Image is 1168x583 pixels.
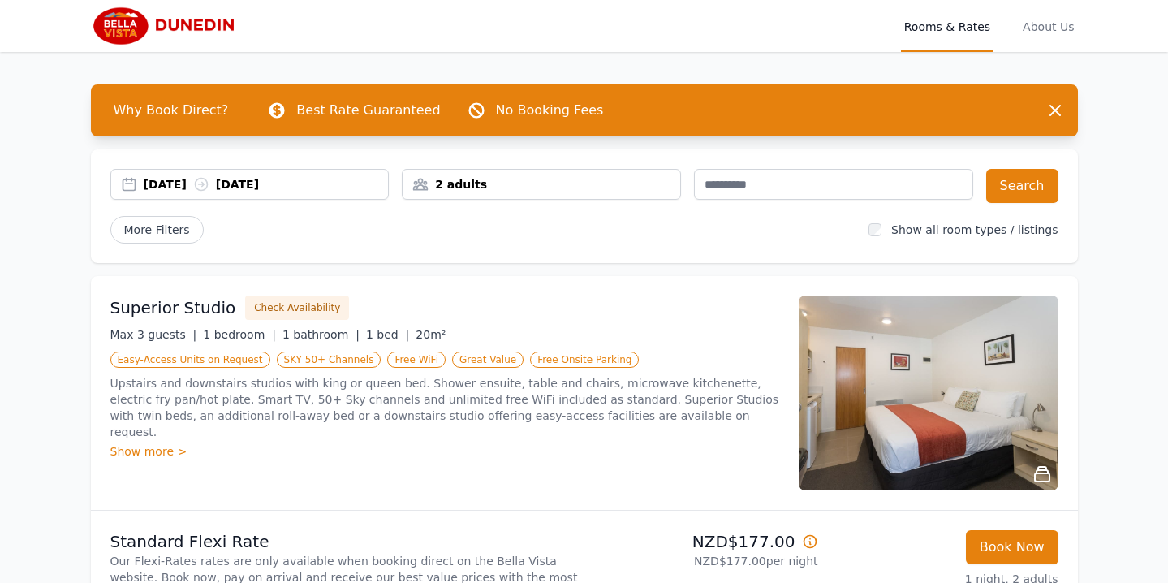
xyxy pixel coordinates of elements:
h3: Superior Studio [110,296,236,319]
span: 1 bathroom | [282,328,360,341]
p: NZD$177.00 [591,530,818,553]
p: NZD$177.00 per night [591,553,818,569]
span: 1 bedroom | [203,328,276,341]
span: More Filters [110,216,204,244]
span: Why Book Direct? [101,94,242,127]
span: Great Value [452,352,524,368]
span: Max 3 guests | [110,328,197,341]
span: 1 bed | [366,328,409,341]
span: Free WiFi [387,352,446,368]
p: Standard Flexi Rate [110,530,578,553]
span: SKY 50+ Channels [277,352,381,368]
button: Search [986,169,1058,203]
p: Best Rate Guaranteed [296,101,440,120]
div: 2 adults [403,176,680,192]
div: [DATE] [DATE] [144,176,389,192]
span: Easy-Access Units on Request [110,352,270,368]
span: Free Onsite Parking [530,352,639,368]
p: No Booking Fees [496,101,604,120]
label: Show all room types / listings [891,223,1058,236]
img: Bella Vista Dunedin [91,6,247,45]
button: Book Now [966,530,1058,564]
p: Upstairs and downstairs studios with king or queen bed. Shower ensuite, table and chairs, microwa... [110,375,779,440]
span: 20m² [416,328,446,341]
div: Show more > [110,443,779,460]
button: Check Availability [245,296,349,320]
